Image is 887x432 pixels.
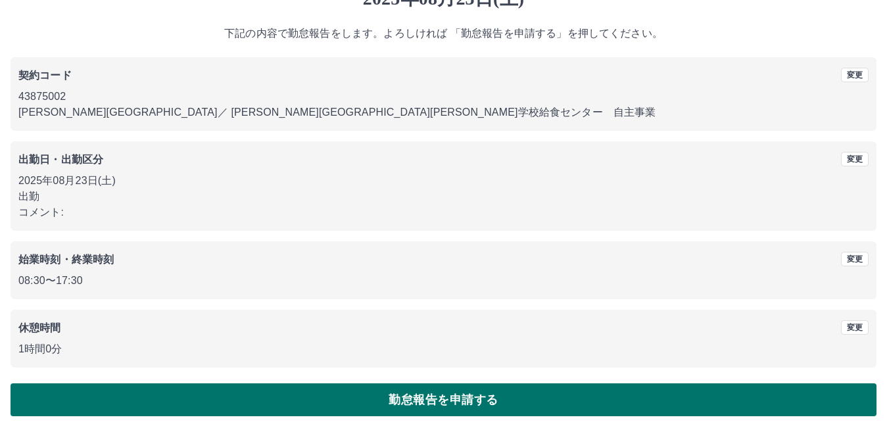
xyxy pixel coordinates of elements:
[18,189,869,204] p: 出勤
[11,383,876,416] button: 勤怠報告を申請する
[18,154,103,165] b: 出勤日・出勤区分
[18,341,869,357] p: 1時間0分
[18,204,869,220] p: コメント:
[18,105,869,120] p: [PERSON_NAME][GEOGRAPHIC_DATA] ／ [PERSON_NAME][GEOGRAPHIC_DATA][PERSON_NAME]学校給食センター 自主事業
[18,70,72,81] b: 契約コード
[18,89,869,105] p: 43875002
[18,254,114,265] b: 始業時刻・終業時刻
[841,320,869,335] button: 変更
[841,68,869,82] button: 変更
[18,273,869,289] p: 08:30 〜 17:30
[18,173,869,189] p: 2025年08月23日(土)
[841,152,869,166] button: 変更
[18,322,61,333] b: 休憩時間
[841,252,869,266] button: 変更
[11,26,876,41] p: 下記の内容で勤怠報告をします。よろしければ 「勤怠報告を申請する」を押してください。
